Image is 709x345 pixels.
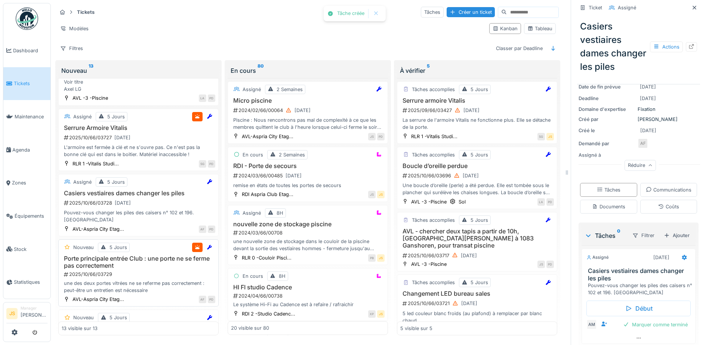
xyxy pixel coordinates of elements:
[461,300,477,307] div: [DATE]
[629,230,658,241] div: Filtrer
[231,221,385,228] h3: nouvelle zone de stockage piscine
[62,144,215,158] div: L'armoire est fermée à clé et ne s'ouvre pas. Ce n'est pas la bonne clé qui est dans le boitier. ...
[412,217,455,224] div: Tâches accomplies
[493,43,546,54] div: Classer par Deadline
[73,244,94,251] div: Nouveau
[114,134,130,141] div: [DATE]
[243,151,263,158] div: En cours
[377,133,385,140] div: PD
[6,308,18,319] li: JS
[402,299,554,308] div: 2025/10/66/03721
[646,186,691,193] div: Communications
[14,279,47,286] span: Statistiques
[620,320,691,330] div: Marquer comme terminé
[199,94,206,102] div: LA
[402,251,554,260] div: 2025/10/66/03717
[640,83,656,90] div: [DATE]
[232,229,385,236] div: 2024/03/66/00708
[579,83,635,90] div: Date de fin prévue
[232,171,385,180] div: 2024/03/66/00485
[231,182,385,189] div: remise en états de toutes les portes de secours
[588,282,692,296] div: Pouvez-vous changer les piles des caisers n° 102 et 196. [GEOGRAPHIC_DATA]
[402,171,554,180] div: 2025/10/66/03696
[73,226,124,233] div: AVL-Aspria City Etag...
[231,97,385,104] h3: Micro piscine
[243,209,261,217] div: Assigné
[421,7,444,18] div: Tâches
[459,198,466,205] div: Sol
[400,324,432,332] div: 5 visible sur 5
[3,199,50,233] a: Équipements
[579,95,635,102] div: Deadline
[110,244,127,251] div: 5 Jours
[21,305,47,321] li: [PERSON_NAME]
[471,151,488,158] div: 5 Jours
[640,95,656,102] div: [DATE]
[6,305,47,323] a: JS Manager[PERSON_NAME]
[592,203,625,210] div: Documents
[62,209,215,223] div: Pouvez-vous changer les piles des caisers n° 102 et 196. [GEOGRAPHIC_DATA]
[73,113,92,120] div: Assigné
[3,233,50,266] a: Stock
[242,254,292,261] div: RLR 0 -Couloir Pisci...
[62,324,98,332] div: 13 visible sur 13
[73,296,124,303] div: AVL-Aspria City Etag...
[546,133,554,140] div: JS
[89,66,93,75] sup: 13
[461,252,477,259] div: [DATE]
[3,266,50,299] a: Statistiques
[232,106,385,115] div: 2024/02/66/00064
[16,7,38,30] img: Badge_color-CXgf-gQk.svg
[242,310,295,317] div: RDI 2 -Studio Cadenc...
[277,86,303,93] div: 2 Semaines
[208,160,215,168] div: PD
[231,116,385,131] div: Piscine : Nous rencontrons pas mal de complexité à ce que les membres quittent le club à l'heure ...
[279,273,286,280] div: 8H
[650,41,683,52] div: Actions
[57,43,86,54] div: Filtres
[411,198,447,205] div: AVL -3 -Piscine
[258,66,264,75] sup: 80
[640,127,656,134] div: [DATE]
[412,151,455,158] div: Tâches accomplies
[471,217,488,224] div: 5 Jours
[231,324,269,332] div: 20 visible sur 80
[14,246,47,253] span: Stock
[62,190,215,197] h3: Casiers vestiaires dames changer les piles
[412,279,455,286] div: Tâches accomplies
[368,310,376,318] div: XP
[427,66,430,75] sup: 5
[15,212,47,220] span: Équipements
[412,86,455,93] div: Tâches accomplies
[377,191,385,198] div: JS
[411,133,457,140] div: RLR 1 -Vitalis Studi...
[73,314,94,321] div: Nouveau
[3,100,50,133] a: Maintenance
[115,199,131,206] div: [DATE]
[208,94,215,102] div: PD
[377,254,385,262] div: JS
[597,186,620,193] div: Tâches
[537,133,545,140] div: SG
[447,7,495,17] div: Créer un ticket
[527,25,552,32] div: Tableau
[13,47,47,54] span: Dashboard
[579,152,635,159] div: Assigné à
[3,67,50,100] a: Tickets
[74,9,98,16] strong: Tickets
[400,290,554,297] h3: Changement LED bureau sales
[231,284,385,291] h3: HI FI studio Cadence
[62,255,215,269] h3: Porte principale entrée Club : une porte ne se ferme pas correctement
[586,319,597,330] div: AM
[73,160,119,167] div: RLR 1 -Vitalis Studi...
[588,267,692,282] h3: Casiers vestiaires dames changer les piles
[57,23,92,34] div: Modèles
[12,146,47,153] span: Agenda
[400,66,554,75] div: À vérifier
[242,133,293,140] div: AVL-Aspria City Etag...
[400,182,554,196] div: Une boucle d’oreille (perle) a été perdue. Elle est tombée sous le plancher qui surélève les chai...
[3,167,50,200] a: Zones
[400,310,554,324] div: 5 led couleur blanc froids (au plafond) à remplacer par blanc chaud
[638,138,648,149] div: AF
[546,261,554,268] div: PD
